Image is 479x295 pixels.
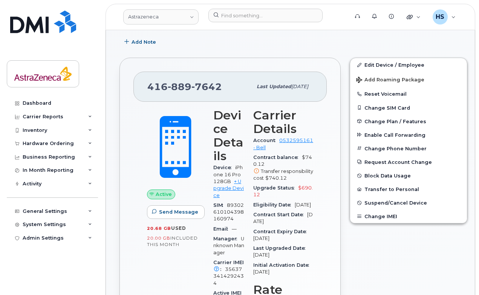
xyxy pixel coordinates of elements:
[350,72,467,87] button: Add Roaming Package
[147,235,198,248] span: included this month
[208,9,323,22] input: Find something...
[350,169,467,182] button: Block Data Usage
[213,266,244,286] span: 356373414292434
[291,84,308,89] span: [DATE]
[364,118,426,124] span: Change Plan / Features
[350,87,467,101] button: Reset Voicemail
[257,84,291,89] span: Last updated
[253,269,269,275] span: [DATE]
[350,142,467,155] button: Change Phone Number
[364,200,427,206] span: Suspend/Cancel Device
[253,185,298,191] span: Upgrade Status
[119,35,162,49] button: Add Note
[147,226,171,231] span: 20.68 GB
[364,132,425,138] span: Enable Call Forwarding
[253,154,302,160] span: Contract balance
[350,101,467,115] button: Change SIM Card
[350,115,467,128] button: Change Plan / Features
[213,236,241,242] span: Manager
[436,12,444,21] span: HS
[350,58,467,72] a: Edit Device / Employee
[253,235,269,241] span: [DATE]
[350,209,467,223] button: Change IMEI
[350,182,467,196] button: Transfer to Personal
[253,154,313,182] span: $740.12
[253,212,307,217] span: Contract Start Date
[213,179,244,198] a: + Upgrade Device
[253,262,313,268] span: Initial Activation Date
[253,229,310,234] span: Contract Expiry Date
[265,175,287,181] span: $740.12
[156,191,172,198] span: Active
[147,205,205,219] button: Send Message
[253,245,309,251] span: Last Upgraded Date
[159,208,198,216] span: Send Message
[356,77,424,84] span: Add Roaming Package
[213,202,244,222] span: 89302610104398160974
[350,128,467,142] button: Enable Call Forwarding
[295,202,311,208] span: [DATE]
[213,165,235,170] span: Device
[213,226,232,232] span: Email
[253,109,313,136] h3: Carrier Details
[147,81,222,92] span: 416
[171,225,186,231] span: used
[253,138,313,150] a: 0532595161 - Bell
[253,252,269,258] span: [DATE]
[123,9,199,24] a: Astrazeneca
[213,236,244,255] span: Unknown Manager
[253,202,295,208] span: Eligibility Date
[350,196,467,209] button: Suspend/Cancel Device
[213,202,227,208] span: SIM
[427,9,461,24] div: Holli Stinnissen
[191,81,222,92] span: 7642
[168,81,191,92] span: 889
[213,260,244,272] span: Carrier IMEI
[147,235,170,241] span: 20.00 GB
[253,138,279,143] span: Account
[253,168,313,181] span: Transfer responsibility cost
[401,9,426,24] div: Quicklinks
[350,155,467,169] button: Request Account Change
[213,109,244,163] h3: Device Details
[132,38,156,46] span: Add Note
[232,226,237,232] span: —
[213,165,243,184] span: iPhone 16 Pro 128GB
